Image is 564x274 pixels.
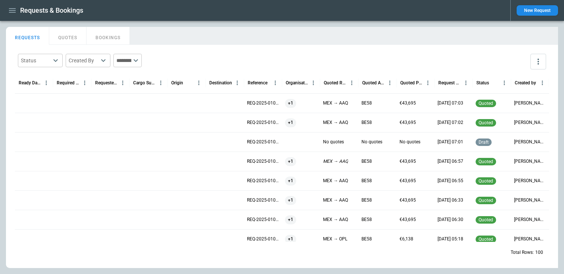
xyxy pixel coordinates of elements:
p: MEX → AAQ [323,197,348,203]
button: Destination column menu [232,78,242,88]
p: 09/19/25 07:03 [438,100,463,106]
div: Destination [209,80,232,85]
p: REQ-2025-010820 [247,119,279,126]
p: BE58 [361,100,372,106]
div: Origin [171,80,183,85]
div: Request Created At (UTC-05:00) [438,80,461,85]
p: REQ-2025-010818 [247,158,279,165]
div: Required Date & Time (UTC-05:00) [57,80,79,85]
p: €43,695 [399,217,416,223]
p: 09/19/25 05:18 [438,236,463,242]
p: Taj Singh [514,217,546,223]
h1: Requests & Bookings [20,6,83,15]
div: Status [21,57,51,64]
p: BE58 [361,217,372,223]
p: 100 [535,249,543,256]
p: MEX → AAQ [323,119,348,126]
button: QUOTES [49,27,87,45]
div: Cargo Summary [133,80,156,85]
button: Origin column menu [194,78,204,88]
p: No quotes [361,139,382,145]
div: Reference [248,80,267,85]
p: €43,695 [399,197,416,203]
p: Taj Singh [514,197,546,203]
p: REQ-2025-010817 [247,178,279,184]
p: No quotes [399,139,420,145]
span: quoted [477,159,495,164]
div: Ready Date & Time (UTC-05:00) [19,80,41,85]
p: Taj Singh [514,158,546,165]
button: Status column menu [499,78,509,88]
span: draft [477,140,490,145]
button: Quoted Aircraft column menu [385,78,395,88]
button: Quoted Price column menu [423,78,433,88]
p: Taj Singh [514,100,546,106]
button: Cargo Summary column menu [156,78,166,88]
p: €43,695 [399,158,416,165]
button: New Request [517,5,558,16]
p: MEX → AAQ [323,158,348,165]
p: REQ-2025-010816 [247,197,279,203]
span: quoted [477,237,495,242]
p: BE58 [361,178,372,184]
p: 09/19/25 06:57 [438,158,463,165]
button: REQUESTS [6,27,49,45]
p: Taj Singh [514,236,546,242]
button: BOOKINGS [87,27,130,45]
button: Ready Date & Time (UTC-05:00) column menu [41,78,51,88]
span: quoted [477,217,495,222]
div: Requested Route [95,80,118,85]
p: €6,138 [399,236,413,242]
div: Status [476,80,489,85]
p: 09/19/25 06:30 [438,217,463,223]
p: REQ-2025-010814 [247,236,279,242]
p: MEX → OPL [323,236,347,242]
p: REQ-2025-010821 [247,100,279,106]
p: 09/19/25 07:02 [438,119,463,126]
div: Quoted Route [324,80,347,85]
span: quoted [477,178,495,184]
div: Created by [515,80,536,85]
button: Request Created At (UTC-05:00) column menu [461,78,471,88]
span: +1 [285,230,296,249]
p: €43,695 [399,178,416,184]
p: No quotes [323,139,344,145]
p: Total Rows: [511,249,534,256]
p: MEX → AAQ [323,178,348,184]
button: Organisation column menu [308,78,318,88]
p: 09/19/25 06:55 [438,178,463,184]
button: Created by column menu [538,78,547,88]
button: Quoted Route column menu [347,78,357,88]
p: MEX → AAQ [323,217,348,223]
p: Taj Singh [514,139,546,145]
div: Quoted Aircraft [362,80,385,85]
span: +1 [285,210,296,229]
button: Required Date & Time (UTC-05:00) column menu [80,78,90,88]
span: +1 [285,191,296,210]
p: REQ-2025-010815 [247,217,279,223]
p: Taj Singh [514,119,546,126]
p: MEX → AAQ [323,100,348,106]
p: BE58 [361,158,372,165]
span: quoted [477,101,495,106]
span: +1 [285,113,296,132]
p: BE58 [361,119,372,126]
div: Created By [69,57,98,64]
button: more [530,54,546,69]
div: Quoted Price [400,80,423,85]
div: Organisation [286,80,308,85]
p: 09/19/25 07:01 [438,139,463,145]
span: +1 [285,171,296,190]
p: REQ-2025-010819 [247,139,279,145]
p: BE58 [361,236,372,242]
p: Taj Singh [514,178,546,184]
span: +1 [285,152,296,171]
button: Requested Route column menu [118,78,128,88]
span: +1 [285,94,296,113]
p: €43,695 [399,100,416,106]
p: BE58 [361,197,372,203]
button: Reference column menu [270,78,280,88]
p: 09/19/25 06:33 [438,197,463,203]
span: quoted [477,120,495,125]
span: quoted [477,198,495,203]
